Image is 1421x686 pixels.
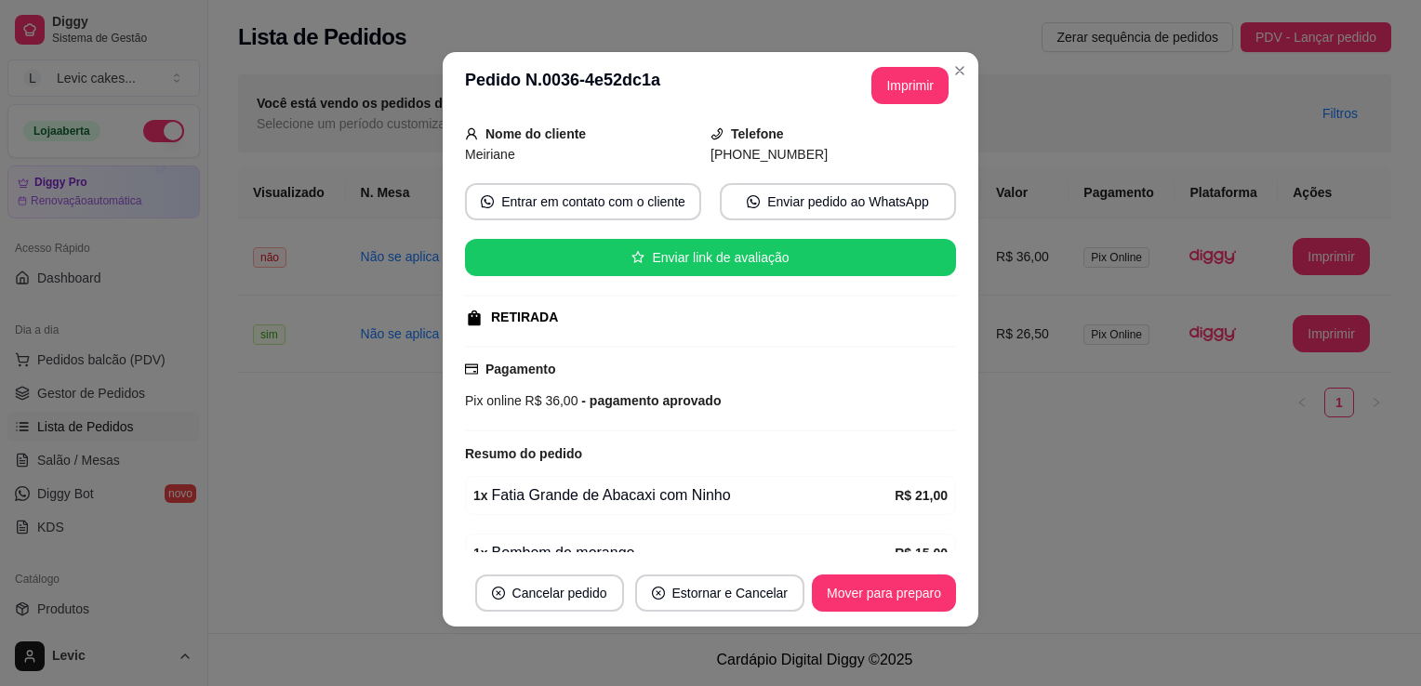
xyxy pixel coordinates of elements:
[473,542,895,564] div: Bombom de morango
[475,574,624,612] button: close-circleCancelar pedido
[465,446,582,461] strong: Resumo do pedido
[812,574,956,612] button: Mover para preparo
[492,587,505,600] span: close-circle
[631,251,644,264] span: star
[710,127,724,140] span: phone
[710,147,828,162] span: [PHONE_NUMBER]
[465,127,478,140] span: user
[720,183,956,220] button: whats-appEnviar pedido ao WhatsApp
[522,393,578,408] span: R$ 36,00
[465,239,956,276] button: starEnviar link de avaliação
[465,67,660,104] h3: Pedido N. 0036-4e52dc1a
[652,587,665,600] span: close-circle
[945,56,975,86] button: Close
[635,574,805,612] button: close-circleEstornar e Cancelar
[491,308,558,327] div: RETIRADA
[465,393,522,408] span: Pix online
[731,126,784,141] strong: Telefone
[473,488,488,503] strong: 1 x
[871,67,949,104] button: Imprimir
[465,147,515,162] span: Meiriane
[895,488,948,503] strong: R$ 21,00
[473,546,488,561] strong: 1 x
[895,546,948,561] strong: R$ 15,00
[465,363,478,376] span: credit-card
[485,126,586,141] strong: Nome do cliente
[481,195,494,208] span: whats-app
[485,362,555,376] strong: Pagamento
[578,393,721,408] span: - pagamento aprovado
[747,195,760,208] span: whats-app
[473,484,895,507] div: Fatia Grande de Abacaxi com Ninho
[465,183,701,220] button: whats-appEntrar em contato com o cliente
